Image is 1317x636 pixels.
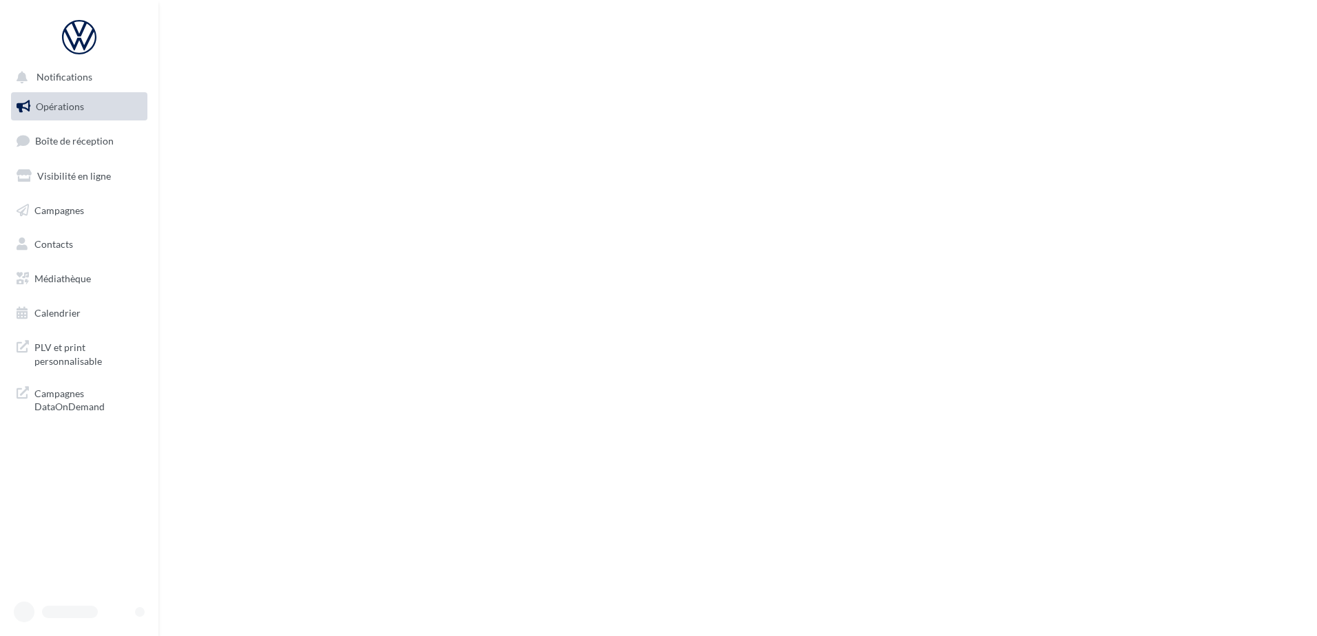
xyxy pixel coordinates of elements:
[34,307,81,319] span: Calendrier
[8,162,150,191] a: Visibilité en ligne
[8,126,150,156] a: Boîte de réception
[8,196,150,225] a: Campagnes
[8,332,150,373] a: PLV et print personnalisable
[34,338,142,368] span: PLV et print personnalisable
[8,264,150,293] a: Médiathèque
[37,170,111,182] span: Visibilité en ligne
[34,238,73,250] span: Contacts
[37,72,92,83] span: Notifications
[34,204,84,215] span: Campagnes
[8,230,150,259] a: Contacts
[34,273,91,284] span: Médiathèque
[8,92,150,121] a: Opérations
[34,384,142,414] span: Campagnes DataOnDemand
[36,100,84,112] span: Opérations
[8,379,150,419] a: Campagnes DataOnDemand
[35,135,114,147] span: Boîte de réception
[8,299,150,328] a: Calendrier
